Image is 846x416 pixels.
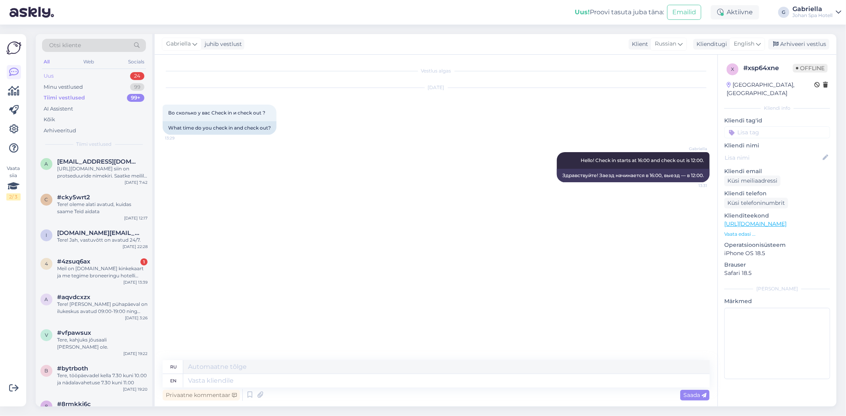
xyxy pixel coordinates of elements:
div: 2 / 3 [6,193,21,200]
div: Aktiivne [711,5,759,19]
p: Operatsioonisüsteem [724,241,830,249]
span: Tiimi vestlused [77,141,112,148]
p: Kliendi tag'id [724,116,830,125]
span: #8rmkki6c [57,401,91,408]
span: a [45,296,48,302]
div: Vaata siia [6,165,21,200]
span: x [731,66,734,72]
div: Tere! Jah, vastuvõtt on avatud 24/7. [57,237,148,244]
a: GabriellaJohan Spa Hotell [792,6,841,19]
span: indrek.et@gmail.com [57,229,140,237]
div: Gabriella [792,6,833,12]
div: [DATE] 22:28 [123,244,148,250]
div: Minu vestlused [44,83,83,91]
p: Märkmed [724,297,830,305]
div: Web [82,57,96,67]
span: v [45,332,48,338]
span: b [45,368,48,374]
p: Brauser [724,261,830,269]
span: 13:29 [165,135,195,141]
span: #bytrboth [57,365,88,372]
span: Offline [793,64,828,73]
span: a [45,161,48,167]
div: Arhiveeritud [44,127,76,135]
p: Klienditeekond [724,212,830,220]
span: Hello! Check in starts at 16:00 and check out is 12:00. [581,157,704,163]
span: #cky5wrt2 [57,194,90,201]
div: Здравствуйте! Заезд начинается в 16:00, выезд — в 12:00. [557,169,710,182]
div: Johan Spa Hotell [792,12,833,19]
div: Tere! oleme alati avatud, kuidas saame Teid aidata [57,201,148,215]
p: Safari 18.5 [724,269,830,277]
input: Lisa nimi [725,153,821,162]
div: Küsi telefoninumbrit [724,198,788,208]
span: #aqvdcxzx [57,294,90,301]
div: Privaatne kommentaar [163,390,240,401]
span: Russian [655,40,676,48]
span: i [46,232,47,238]
div: 24 [130,72,144,80]
b: Uus! [575,8,590,16]
div: [DATE] 7:42 [125,179,148,185]
div: ru [170,360,177,374]
div: [DATE] 12:17 [124,215,148,221]
span: English [734,40,754,48]
span: 8 [45,403,48,409]
span: Saada [683,391,706,399]
span: #vfpawsux [57,329,91,336]
p: Kliendi email [724,167,830,176]
div: Vestlus algas [163,67,710,74]
div: 99+ [127,94,144,102]
span: Во сколько у вас Check in и check out ? [168,110,265,116]
input: Lisa tag [724,126,830,138]
div: # xsp64xne [743,63,793,73]
p: Vaata edasi ... [724,231,830,238]
div: Klienditugi [693,40,727,48]
div: [DATE] 19:22 [123,351,148,357]
div: Kõik [44,116,55,124]
div: juhib vestlust [201,40,242,48]
div: [DATE] [163,84,710,91]
span: Otsi kliente [49,41,81,50]
div: Tere! [PERSON_NAME] pühapäeval on ilukeskus avatud 09:00-19:00 ning esmaspäeval 18.08 on ilukesku... [57,301,148,315]
div: Küsi meiliaadressi [724,176,781,186]
p: Kliendi nimi [724,141,830,150]
div: [URL][DOMAIN_NAME] siin on protseduuride nimekiri. Saatke meilile millist protseduure soovite [PE... [57,165,148,179]
p: iPhone OS 18.5 [724,249,830,258]
div: All [42,57,51,67]
div: 99 [130,83,144,91]
span: 13:31 [677,183,707,189]
div: Arhiveeri vestlus [768,39,829,50]
div: AI Assistent [44,105,73,113]
span: Gabriella [166,40,191,48]
div: Tere, tööpäevadel kella 7.30 kuni 10.00 ja nädalavahetuse 7.30 kuni 11.00 [57,372,148,386]
div: 1 [140,258,148,265]
div: [DATE] 13:39 [123,279,148,285]
p: Kliendi telefon [724,189,830,198]
span: c [45,197,48,202]
div: Meil on [DOMAIN_NAME] kinkekaart ja me tegime broneeringu hotelli kaudu [57,265,148,279]
span: 4 [45,261,48,267]
div: G [778,7,789,18]
div: [DATE] 3:26 [125,315,148,321]
span: aivesoha@gmail.com [57,158,140,165]
div: Klient [629,40,648,48]
div: [PERSON_NAME] [724,285,830,292]
div: Socials [127,57,146,67]
div: [DATE] 19:20 [123,386,148,392]
div: Kliendi info [724,105,830,112]
div: [GEOGRAPHIC_DATA], [GEOGRAPHIC_DATA] [727,81,814,97]
div: Proovi tasuta juba täna: [575,8,664,17]
div: Tere, kahjuks jõusaali [PERSON_NAME] ole. [57,336,148,351]
span: Gabriella [677,146,707,152]
img: Askly Logo [6,40,21,55]
button: Emailid [667,5,701,20]
div: What time do you check in and check out? [163,121,276,135]
div: Uus [44,72,54,80]
a: [URL][DOMAIN_NAME] [724,220,787,227]
div: en [171,374,177,387]
span: #4zsuq6ax [57,258,90,265]
div: Tiimi vestlused [44,94,85,102]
